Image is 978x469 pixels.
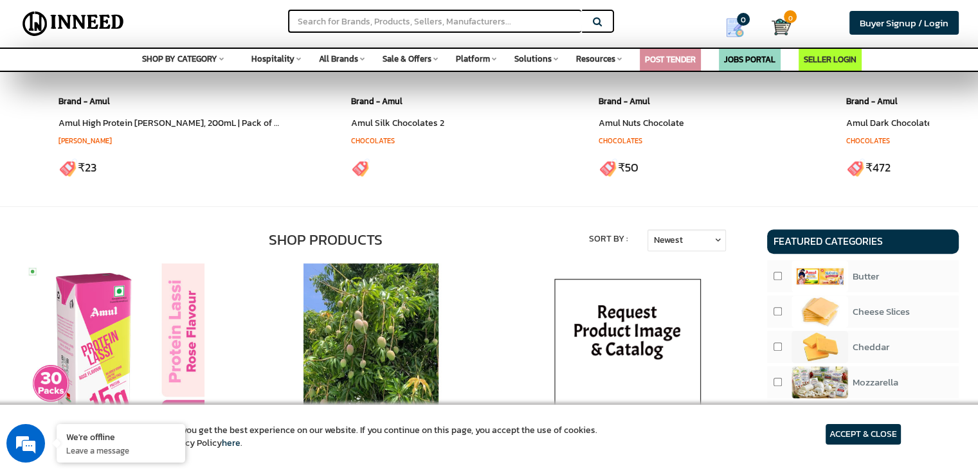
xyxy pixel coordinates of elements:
[873,159,891,176] ins: 472
[792,260,848,292] img: product
[599,158,618,177] img: inneed-price-tag.png
[351,158,370,177] img: inneed-price-tag.png
[846,136,890,146] a: Chocolates
[22,77,54,84] img: logo_Zg8I0qSkbAqR2WFHt3p6CTuqpyXMFPubPcD2OT02zFN43Cy9FUNNG3NEPhM_Q1qe_.png
[59,136,112,146] a: [PERSON_NAME]
[59,116,284,130] a: Amul High Protein [PERSON_NAME], 200mL | Pack of 30
[319,53,358,65] span: All Brands
[618,159,625,176] span: ₹
[772,17,791,37] img: Cart
[772,13,781,41] a: Cart 0
[853,375,898,389] span: Mozzarella
[645,53,696,66] a: POST TENDER
[599,136,642,146] a: Chocolates
[725,18,745,37] img: Show My Quotes
[792,402,848,434] img: product
[288,10,581,33] input: Search for Brands, Products, Sellers, Manufacturers...
[599,116,684,130] a: Amul Nuts Chocolate
[67,72,216,89] div: Leave a message
[281,263,461,443] img: 75100-large_default.jpg
[708,13,772,42] a: my Quotes 0
[383,53,431,65] span: Sale & Offers
[222,436,240,450] a: here
[538,263,718,456] img: inneed-image-na.png
[849,11,959,35] a: Buyer Signup / Login
[101,310,163,319] em: Driven by SalesIQ
[456,53,490,65] span: Platform
[846,158,865,177] img: inneed-price-tag.png
[599,95,650,107] a: Brand - Amul
[351,95,403,107] a: Brand - Amul
[625,159,638,176] ins: 50
[865,159,873,176] span: ₹
[792,331,848,363] img: product
[188,369,233,386] em: Submit
[351,116,444,130] a: Amul Silk Chocolates 2
[66,430,176,443] div: We're offline
[17,8,129,40] img: Inneed.Market
[853,339,889,354] span: Cheddar
[66,445,176,456] p: Leave a message
[269,229,383,251] label: Shop Products
[142,53,217,65] span: SHOP BY CATEGORY
[853,269,879,283] span: Butter
[24,263,204,443] img: 75425-large_default.jpg
[85,159,96,176] ins: 23
[251,53,294,65] span: Hospitality
[89,310,98,318] img: salesiqlogo_leal7QplfZFryJ6FIlVepeu7OftD7mt8q6exU6-34PB8prfIgodN67KcxXM9Y7JQ_.png
[784,10,797,23] span: 0
[78,159,85,176] span: ₹
[27,148,224,278] span: We are offline. Please leave us a message.
[853,304,910,319] span: Cheese Slices
[576,53,615,65] span: Resources
[211,6,242,37] div: Minimize live chat window
[826,424,901,445] article: ACCEPT & CLOSE
[804,53,856,66] a: SELLER LOGIN
[77,424,597,450] article: We use cookies to ensure you get the best experience on our website. If you continue on this page...
[351,136,395,146] a: Chocolates
[846,116,954,130] a: Amul Dark Chocolate, 150g
[860,15,948,30] span: Buyer Signup / Login
[6,324,245,369] textarea: Type your message and click 'Submit'
[589,233,628,245] label: Sort By :
[846,95,898,107] a: Brand - Amul
[792,296,848,328] img: product
[514,53,552,65] span: Solutions
[767,229,959,254] h4: Featured Categories
[724,53,775,66] a: JOBS PORTAL
[792,366,848,398] img: product
[59,95,110,107] a: Brand - Amul
[737,13,750,26] span: 0
[59,158,78,177] img: inneed-price-tag.png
